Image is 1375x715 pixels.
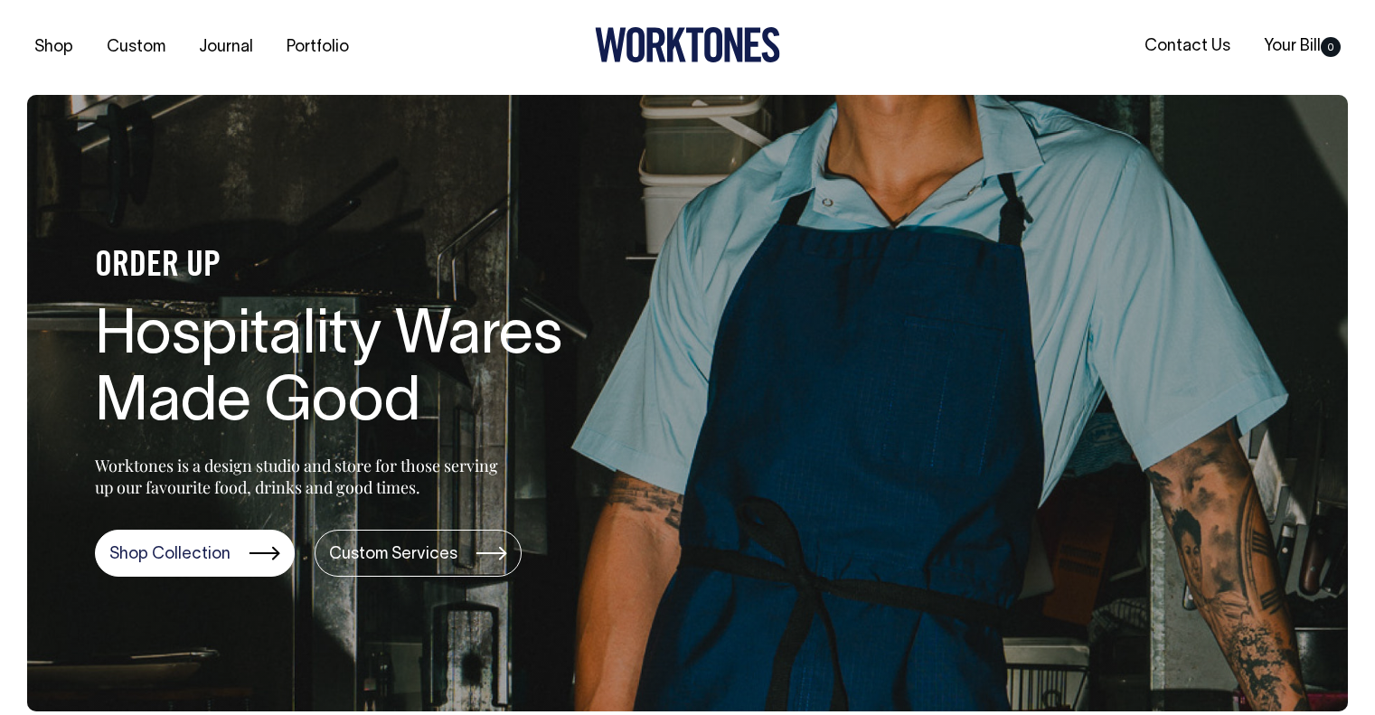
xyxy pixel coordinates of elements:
[95,530,295,577] a: Shop Collection
[95,304,673,439] h1: Hospitality Wares Made Good
[95,248,673,286] h4: ORDER UP
[95,455,506,498] p: Worktones is a design studio and store for those serving up our favourite food, drinks and good t...
[99,33,173,62] a: Custom
[27,33,80,62] a: Shop
[1257,32,1348,61] a: Your Bill0
[1137,32,1238,61] a: Contact Us
[315,530,522,577] a: Custom Services
[279,33,356,62] a: Portfolio
[1321,37,1341,57] span: 0
[192,33,260,62] a: Journal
